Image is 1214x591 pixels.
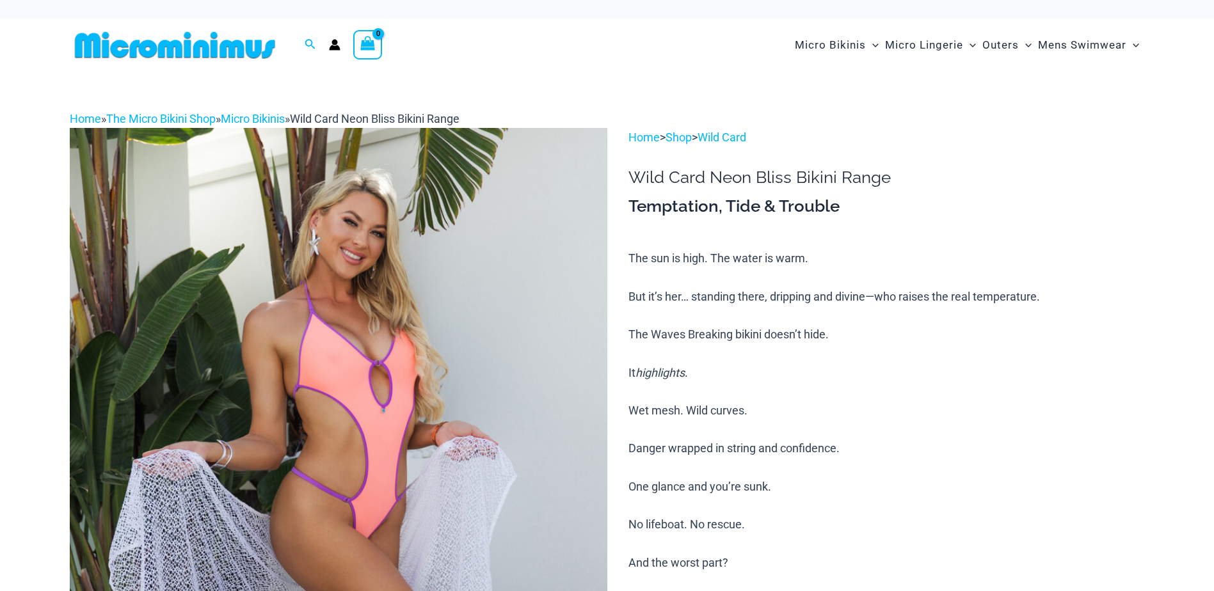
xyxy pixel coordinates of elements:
[882,26,979,65] a: Micro LingerieMenu ToggleMenu Toggle
[1035,26,1142,65] a: Mens SwimwearMenu ToggleMenu Toggle
[70,112,459,125] span: » » »
[1019,29,1032,61] span: Menu Toggle
[963,29,976,61] span: Menu Toggle
[329,39,340,51] a: Account icon link
[106,112,216,125] a: The Micro Bikini Shop
[70,31,280,59] img: MM SHOP LOGO FLAT
[628,130,660,144] a: Home
[982,29,1019,61] span: Outers
[221,112,285,125] a: Micro Bikinis
[635,366,685,379] i: highlights
[70,112,101,125] a: Home
[628,168,1144,187] h1: Wild Card Neon Bliss Bikini Range
[666,130,692,144] a: Shop
[790,24,1145,67] nav: Site Navigation
[795,29,866,61] span: Micro Bikinis
[1038,29,1126,61] span: Mens Swimwear
[866,29,879,61] span: Menu Toggle
[628,128,1144,147] p: > >
[698,130,746,144] a: Wild Card
[628,196,1144,217] h3: Temptation, Tide & Trouble
[979,26,1035,65] a: OutersMenu ToggleMenu Toggle
[792,26,882,65] a: Micro BikinisMenu ToggleMenu Toggle
[1126,29,1139,61] span: Menu Toggle
[885,29,963,61] span: Micro Lingerie
[353,30,383,59] a: View Shopping Cart, empty
[305,37,316,53] a: Search icon link
[290,112,459,125] span: Wild Card Neon Bliss Bikini Range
